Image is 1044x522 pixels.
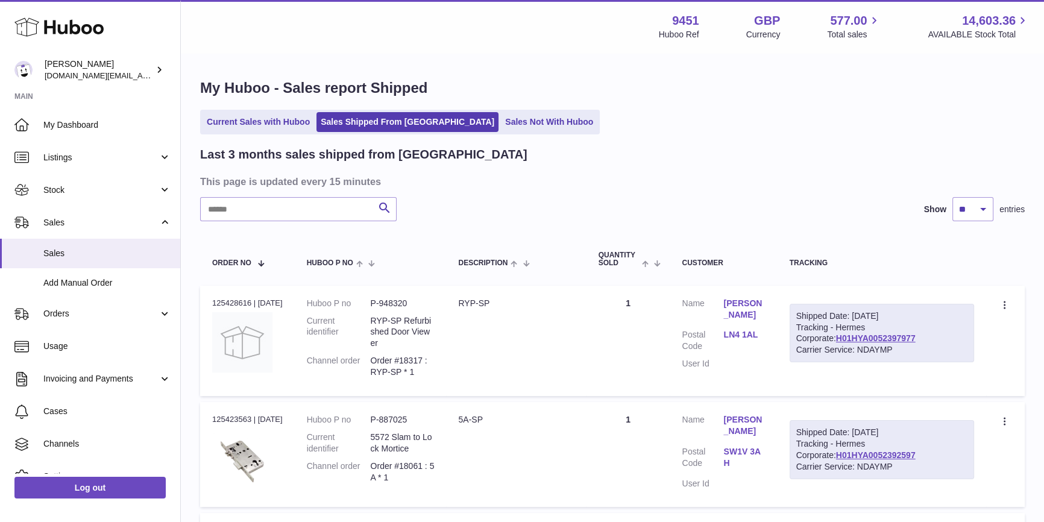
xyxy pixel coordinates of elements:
[599,251,640,267] span: Quantity Sold
[827,29,881,40] span: Total sales
[501,112,597,132] a: Sales Not With Huboo
[796,461,967,473] div: Carrier Service: NDAYMP
[212,259,251,267] span: Order No
[723,298,765,321] a: [PERSON_NAME]
[928,13,1030,40] a: 14,603.36 AVAILABLE Stock Total
[723,414,765,437] a: [PERSON_NAME]
[43,438,171,450] span: Channels
[371,461,435,483] dd: Order #18061 : 5A * 1
[43,217,159,228] span: Sales
[754,13,780,29] strong: GBP
[924,204,946,215] label: Show
[43,248,171,259] span: Sales
[307,298,371,309] dt: Huboo P no
[371,315,435,350] dd: RYP-SP Refurbished Door Viewer
[307,432,371,454] dt: Current identifier
[200,146,527,163] h2: Last 3 months sales shipped from [GEOGRAPHIC_DATA]
[43,471,171,482] span: Settings
[45,58,153,81] div: [PERSON_NAME]
[307,414,371,426] dt: Huboo P no
[796,427,967,438] div: Shipped Date: [DATE]
[458,414,574,426] div: 5A-SP
[45,71,240,80] span: [DOMAIN_NAME][EMAIL_ADDRESS][DOMAIN_NAME]
[307,315,371,350] dt: Current identifier
[371,298,435,309] dd: P-948320
[827,13,881,40] a: 577.00 Total sales
[830,13,867,29] span: 577.00
[682,414,723,440] dt: Name
[790,420,974,479] div: Tracking - Hermes Corporate:
[43,277,171,289] span: Add Manual Order
[999,204,1025,215] span: entries
[43,406,171,417] span: Cases
[14,61,33,79] img: amir.ch@gmail.com
[371,355,435,378] dd: Order #18317 : RYP-SP * 1
[43,308,159,319] span: Orders
[14,477,166,498] a: Log out
[682,446,723,472] dt: Postal Code
[836,333,916,343] a: H01HYA0052397977
[586,402,670,507] td: 1
[746,29,781,40] div: Currency
[212,429,272,489] img: 1698156056.jpg
[796,310,967,322] div: Shipped Date: [DATE]
[307,355,371,378] dt: Channel order
[307,461,371,483] dt: Channel order
[212,414,283,425] div: 125423563 | [DATE]
[43,119,171,131] span: My Dashboard
[682,259,765,267] div: Customer
[43,341,171,352] span: Usage
[682,478,723,489] dt: User Id
[723,329,765,341] a: LN4 1AL
[723,446,765,469] a: SW1V 3AH
[200,175,1022,188] h3: This page is updated every 15 minutes
[43,184,159,196] span: Stock
[371,432,435,454] dd: 5572 Slam to Lock Mortice
[836,450,916,460] a: H01HYA0052392597
[682,298,723,324] dt: Name
[672,13,699,29] strong: 9451
[43,152,159,163] span: Listings
[200,78,1025,98] h1: My Huboo - Sales report Shipped
[212,298,283,309] div: 125428616 | [DATE]
[790,304,974,363] div: Tracking - Hermes Corporate:
[659,29,699,40] div: Huboo Ref
[307,259,353,267] span: Huboo P no
[316,112,498,132] a: Sales Shipped From [GEOGRAPHIC_DATA]
[458,298,574,309] div: RYP-SP
[212,312,272,373] img: no-photo.jpg
[371,414,435,426] dd: P-887025
[458,259,508,267] span: Description
[790,259,974,267] div: Tracking
[586,286,670,396] td: 1
[682,358,723,369] dt: User Id
[796,344,967,356] div: Carrier Service: NDAYMP
[682,329,723,352] dt: Postal Code
[43,373,159,385] span: Invoicing and Payments
[203,112,314,132] a: Current Sales with Huboo
[928,29,1030,40] span: AVAILABLE Stock Total
[962,13,1016,29] span: 14,603.36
